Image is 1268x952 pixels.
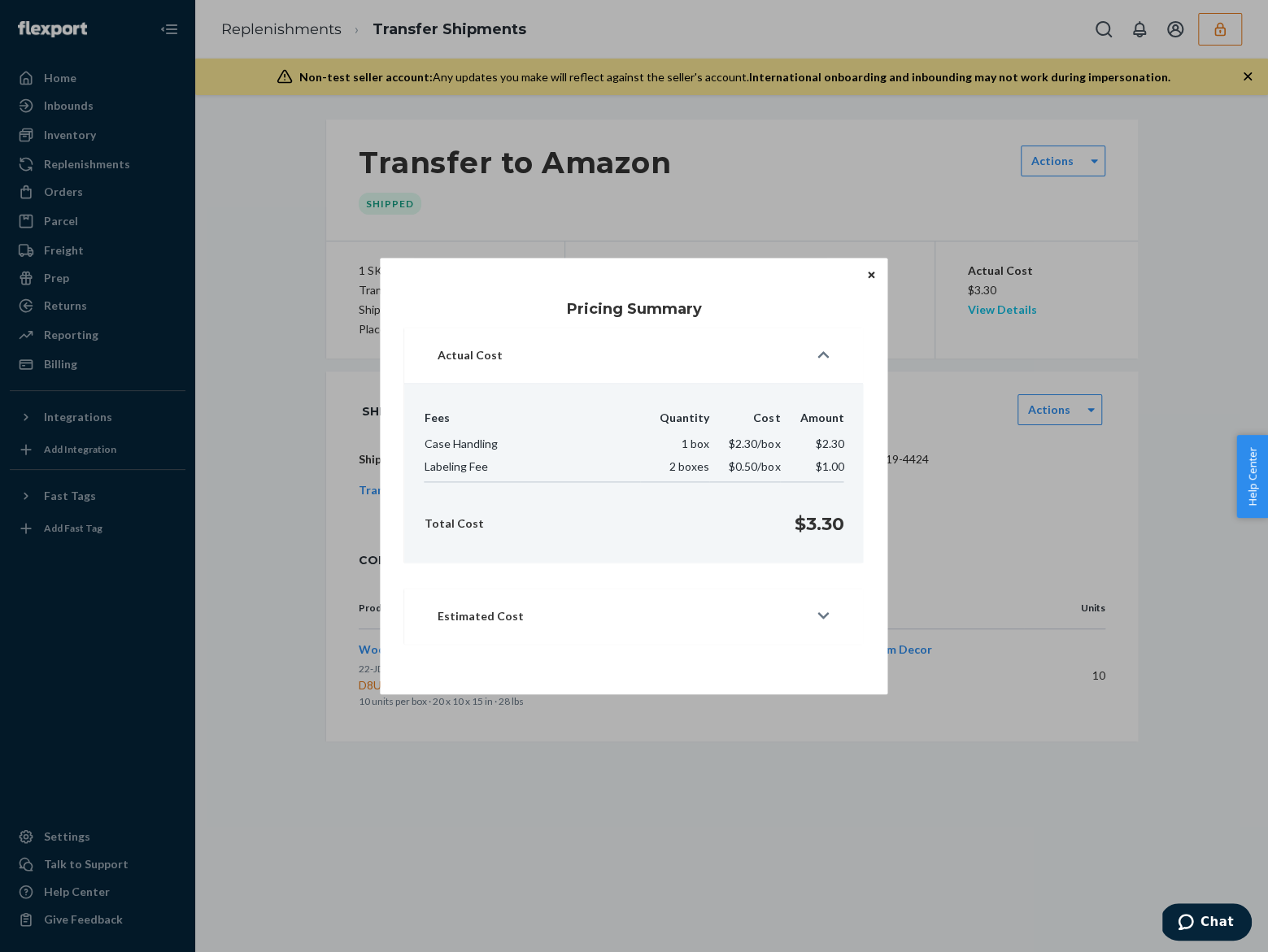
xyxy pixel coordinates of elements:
[729,437,780,450] span: $2.30 /box
[425,515,484,532] p: Total Cost
[863,266,879,284] button: Close
[405,298,864,320] h1: Pricing Summary
[729,459,780,473] span: $0.50 /box
[425,433,641,455] td: Case Handling
[794,511,843,537] p: $3.30
[405,328,864,383] button: Actual Cost
[780,410,843,433] th: Amount
[438,608,524,624] p: Estimated Cost
[425,410,641,433] th: Fees
[815,437,843,450] span: $2.30
[438,347,503,363] p: Actual Cost
[709,410,780,433] th: Cost
[640,410,709,433] th: Quantity
[815,459,843,473] span: $1.00
[640,455,709,482] td: 2 boxes
[38,11,72,26] span: Chat
[405,589,864,644] button: Estimated Cost
[425,455,641,482] td: Labeling Fee
[640,433,709,455] td: 1 box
